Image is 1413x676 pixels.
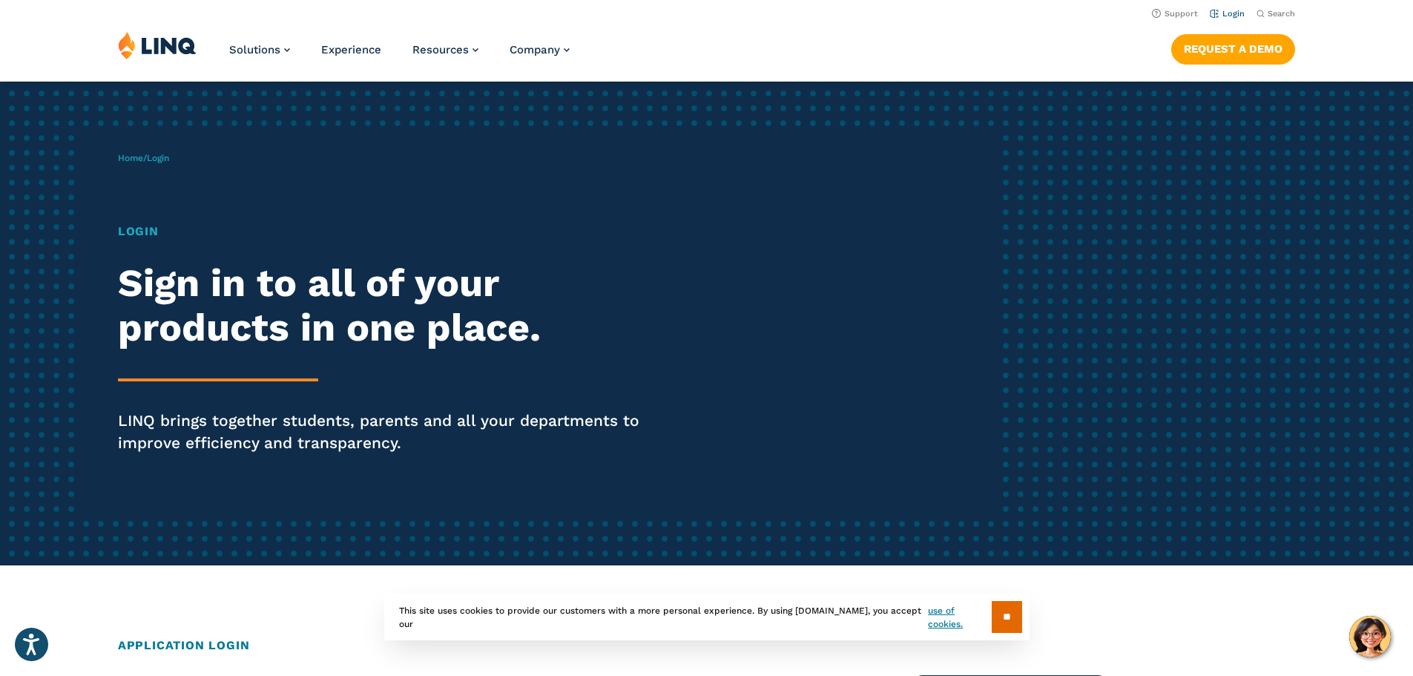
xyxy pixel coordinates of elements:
a: Request a Demo [1171,34,1295,64]
span: Login [147,153,169,163]
a: Company [510,43,570,56]
h1: Login [118,223,662,240]
button: Hello, have a question? Let’s chat. [1349,616,1391,657]
button: Open Search Bar [1256,8,1295,19]
a: Experience [321,43,381,56]
img: LINQ | K‑12 Software [118,31,197,59]
span: / [118,153,169,163]
a: Support [1152,9,1198,19]
span: Solutions [229,43,280,56]
span: Company [510,43,560,56]
a: Login [1210,9,1245,19]
a: Solutions [229,43,290,56]
a: use of cookies. [928,604,991,631]
a: Resources [412,43,478,56]
a: Home [118,153,143,163]
nav: Primary Navigation [229,31,570,80]
span: Resources [412,43,469,56]
div: This site uses cookies to provide our customers with a more personal experience. By using [DOMAIN... [384,594,1030,640]
nav: Button Navigation [1171,31,1295,64]
p: LINQ brings together students, parents and all your departments to improve efficiency and transpa... [118,410,662,454]
span: Search [1268,9,1295,19]
h2: Sign in to all of your products in one place. [118,261,662,350]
